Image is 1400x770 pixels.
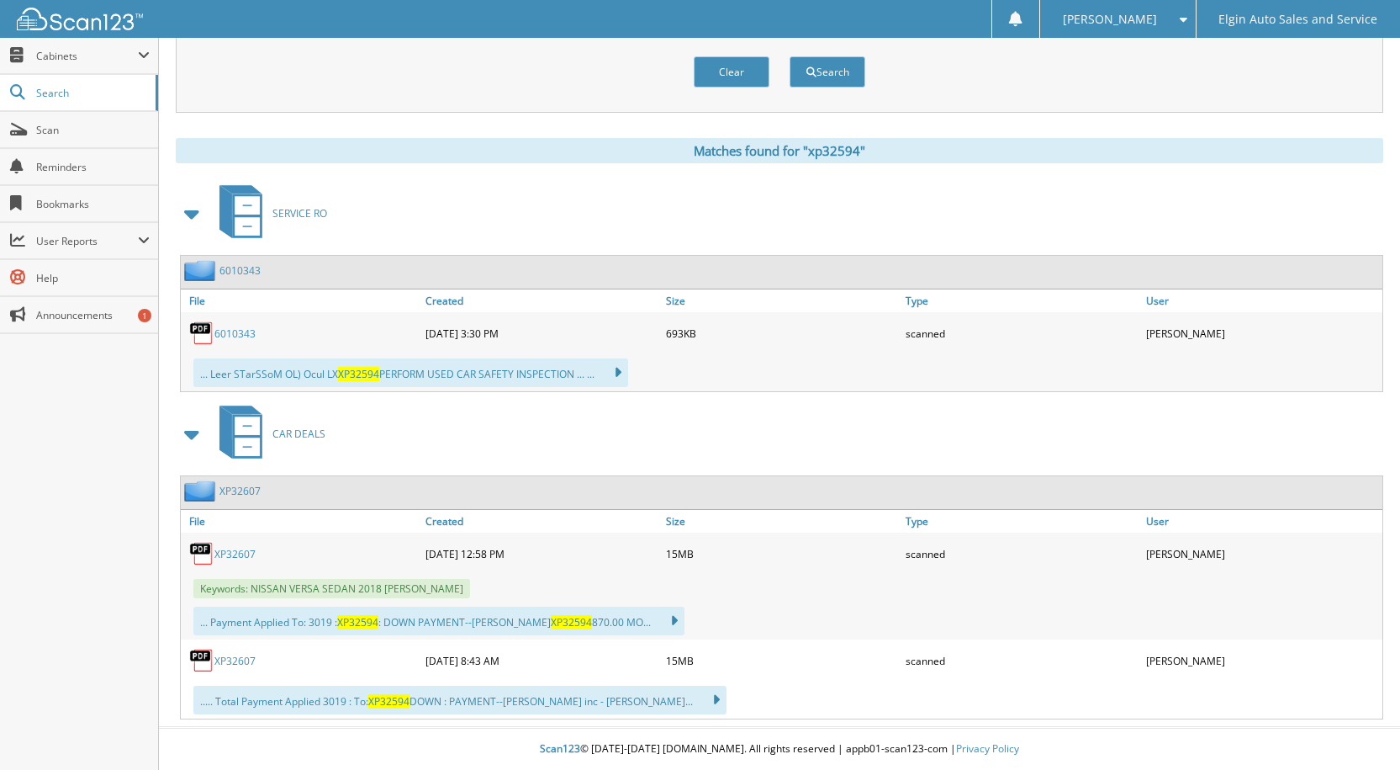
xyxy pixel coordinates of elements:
a: User [1142,510,1382,533]
a: Created [421,289,662,312]
a: File [181,289,421,312]
a: Type [901,289,1142,312]
img: PDF.png [189,541,214,566]
div: 15MB [662,644,902,677]
span: [PERSON_NAME] [1063,14,1157,24]
div: Matches found for "xp32594" [176,138,1383,163]
a: CAR DEALS [209,401,325,467]
a: SERVICE RO [209,180,327,247]
span: SERVICE RO [272,206,327,220]
div: scanned [901,537,1142,571]
span: XP32594 [368,694,409,709]
div: [DATE] 3:30 PM [421,316,662,350]
span: Reminders [36,160,150,174]
img: scan123-logo-white.svg [17,8,143,30]
div: 693KB [662,316,902,350]
span: Keywords: NISSAN VERSA SEDAN 2018 [PERSON_NAME] [193,579,470,598]
span: Cabinets [36,49,138,63]
div: [PERSON_NAME] [1142,316,1382,350]
img: folder2.png [184,260,219,281]
span: XP32594 [338,367,379,381]
span: XP32594 [551,615,592,629]
a: 6010343 [214,327,256,341]
span: Bookmarks [36,197,150,211]
a: User [1142,289,1382,312]
span: Scan123 [540,741,580,756]
button: Clear [694,56,769,88]
div: scanned [901,644,1142,677]
div: ... Leer STarSSoM OL) Ocul LX PERFORM USED CAR SAFETY INSPECTION ... ... [193,358,628,387]
div: scanned [901,316,1142,350]
span: Scan [36,123,150,137]
div: 1 [138,309,151,322]
div: [PERSON_NAME] [1142,537,1382,571]
span: Announcements [36,308,150,322]
div: [PERSON_NAME] [1142,644,1382,677]
a: Type [901,510,1142,533]
a: Privacy Policy [956,741,1019,756]
img: PDF.png [189,321,214,346]
div: [DATE] 12:58 PM [421,537,662,571]
img: PDF.png [189,648,214,673]
div: [DATE] 8:43 AM [421,644,662,677]
a: 6010343 [219,263,261,278]
a: Size [662,289,902,312]
div: ..... Total Payment Applied 3019 : To: DOWN : PAYMENT--[PERSON_NAME] inc - [PERSON_NAME]... [193,686,726,714]
button: Search [790,56,865,88]
span: Search [36,86,147,100]
span: User Reports [36,234,138,248]
img: folder2.png [184,481,219,502]
a: Size [662,510,902,533]
span: Elgin Auto Sales and Service [1218,14,1377,24]
a: XP32607 [219,484,261,498]
span: Help [36,271,150,285]
div: ... Payment Applied To: 3019 : : DOWN PAYMENT--[PERSON_NAME] 870.00 MO... [193,607,684,635]
a: Created [421,510,662,533]
span: CAR DEALS [272,427,325,441]
a: XP32607 [214,654,256,668]
a: XP32607 [214,547,256,561]
div: © [DATE]-[DATE] [DOMAIN_NAME]. All rights reserved | appb01-scan123-com | [159,729,1400,770]
span: XP32594 [337,615,378,629]
div: 15MB [662,537,902,571]
a: File [181,510,421,533]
